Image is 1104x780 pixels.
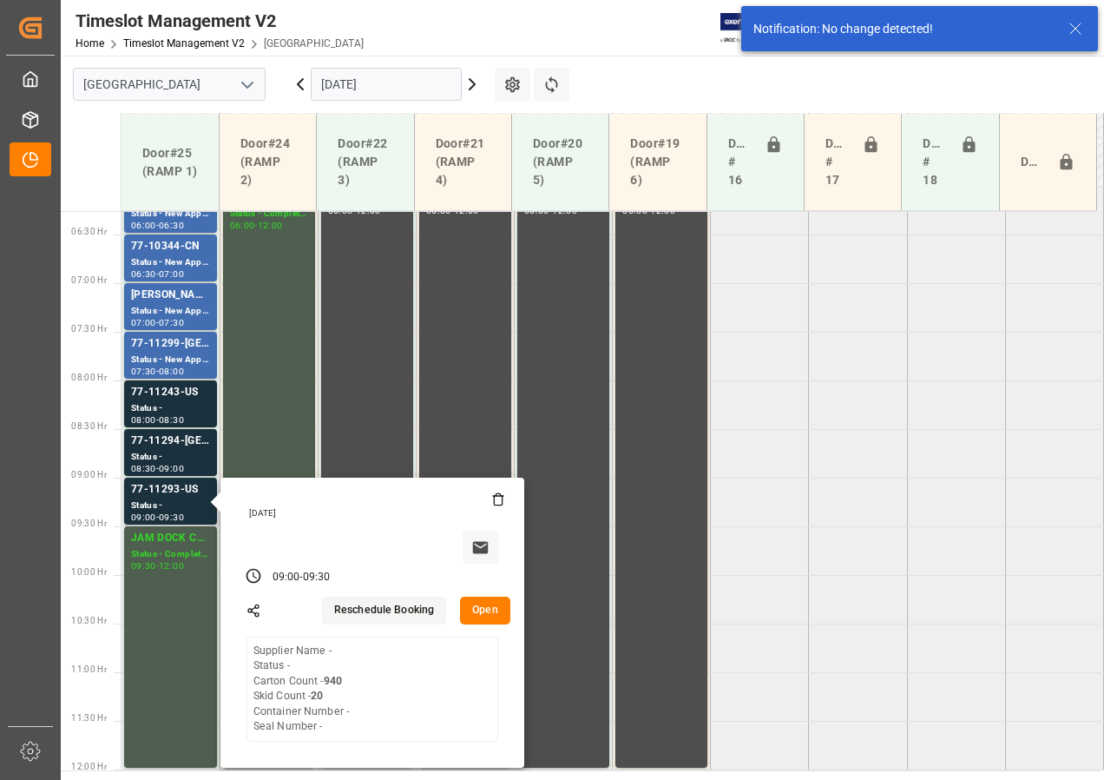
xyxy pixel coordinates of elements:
[159,465,184,473] div: 09:00
[131,221,156,229] div: 06:00
[273,570,300,585] div: 09:00
[156,465,159,473] div: -
[131,465,156,473] div: 08:30
[123,37,245,50] a: Timeslot Management V2
[1014,146,1050,179] div: Door#23
[159,319,184,327] div: 07:30
[131,481,210,499] div: 77-11293-US
[230,207,308,221] div: Status - Completed
[71,519,107,528] span: 09:30 Hr
[230,221,255,229] div: 06:00
[131,499,210,513] div: Status -
[159,221,184,229] div: 06:30
[71,421,107,431] span: 08:30 Hr
[258,221,283,229] div: 12:00
[71,762,107,771] span: 12:00 Hr
[159,367,184,375] div: 08:00
[156,221,159,229] div: -
[131,238,210,255] div: 77-10344-CN
[71,616,107,625] span: 10:30 Hr
[76,8,364,34] div: Timeslot Management V2
[720,13,780,43] img: Exertis%20JAM%20-%20Email%20Logo.jpg_1722504956.jpg
[131,384,210,401] div: 77-11243-US
[159,270,184,278] div: 07:00
[753,20,1052,38] div: Notification: No change detected!
[71,373,107,382] span: 08:00 Hr
[131,547,210,562] div: Status - Completed
[156,513,159,521] div: -
[131,207,210,221] div: Status - New Appointment
[71,713,107,723] span: 11:30 Hr
[131,255,210,270] div: Status - New Appointment
[73,68,266,101] input: Type to search/select
[156,319,159,327] div: -
[331,128,399,196] div: Door#22 (RAMP 3)
[71,567,107,577] span: 10:00 Hr
[303,570,331,585] div: 09:30
[71,227,107,236] span: 06:30 Hr
[131,367,156,375] div: 07:30
[253,644,349,735] div: Supplier Name - Status - Carton Count - Skid Count - Container Number - Seal Number -
[131,416,156,424] div: 08:00
[76,37,104,50] a: Home
[131,304,210,319] div: Status - New Appointment
[131,401,210,416] div: Status -
[243,507,505,519] div: [DATE]
[254,221,257,229] div: -
[159,562,184,570] div: 12:00
[721,128,758,196] div: Doors # 16
[159,513,184,521] div: 09:30
[311,690,323,702] b: 20
[131,287,210,304] div: [PERSON_NAME]/ [PERSON_NAME]
[623,128,692,196] div: Door#19 (RAMP 6)
[322,597,446,625] button: Reschedule Booking
[71,275,107,285] span: 07:00 Hr
[156,562,159,570] div: -
[131,353,210,367] div: Status - New Appointment
[818,128,855,196] div: Doors # 17
[429,128,497,196] div: Door#21 (RAMP 4)
[71,470,107,479] span: 09:00 Hr
[460,597,510,625] button: Open
[71,324,107,334] span: 07:30 Hr
[311,68,462,101] input: DD-MM-YYYY
[159,416,184,424] div: 08:30
[233,128,302,196] div: Door#24 (RAMP 2)
[71,664,107,674] span: 11:00 Hr
[131,450,210,465] div: Status -
[156,416,159,424] div: -
[299,570,302,585] div: -
[131,335,210,353] div: 77-11299-[GEOGRAPHIC_DATA]
[131,513,156,521] div: 09:00
[131,433,210,450] div: 77-11294-[GEOGRAPHIC_DATA]
[916,128,952,196] div: Doors # 18
[131,530,210,547] div: JAM DOCK CONTROL
[131,319,156,327] div: 07:00
[526,128,595,196] div: Door#20 (RAMP 5)
[233,71,260,98] button: open menu
[156,270,159,278] div: -
[131,270,156,278] div: 06:30
[135,137,205,188] div: Door#25 (RAMP 1)
[131,562,156,570] div: 09:30
[156,367,159,375] div: -
[324,675,342,687] b: 940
